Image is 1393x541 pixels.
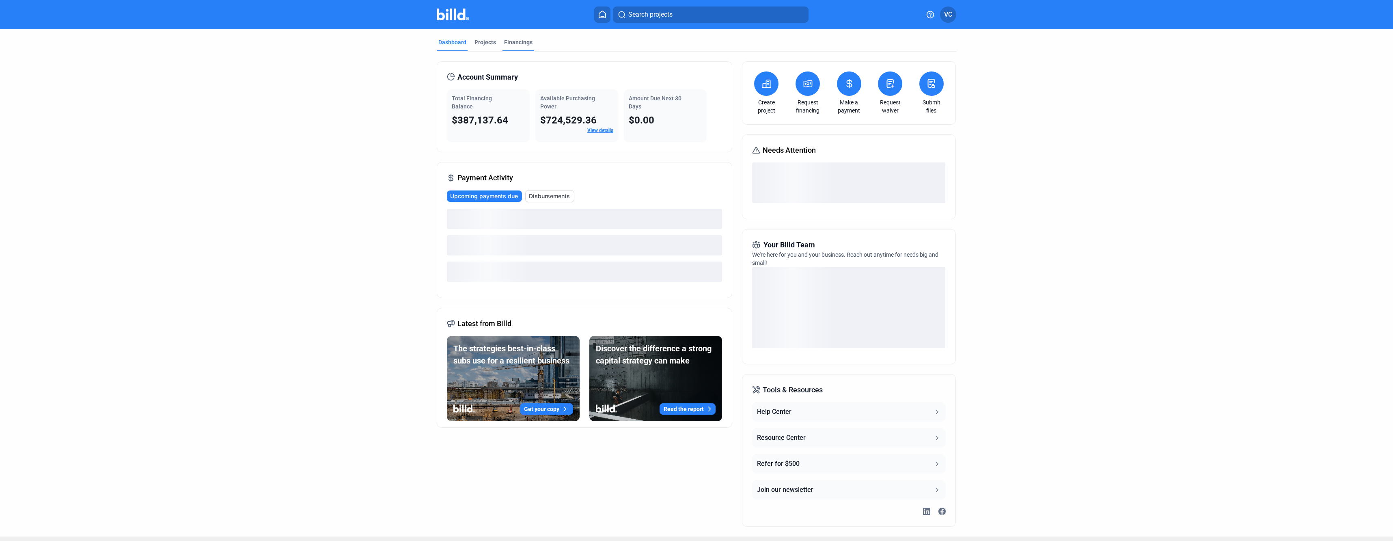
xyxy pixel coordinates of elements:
span: $387,137.64 [452,115,508,126]
button: Read the report [660,403,716,415]
span: $0.00 [629,115,654,126]
a: Submit files [917,98,946,115]
span: Needs Attention [763,145,816,156]
span: Tools & Resources [763,384,823,396]
span: Payment Activity [457,172,513,184]
span: Disbursements [529,192,570,200]
div: loading [447,209,722,229]
span: Available Purchasing Power [540,95,595,110]
div: Projects [474,38,496,46]
button: Get your copy [520,403,573,415]
button: Join our newsletter [752,480,945,500]
span: Amount Due Next 30 Days [629,95,681,110]
span: Your Billd Team [763,239,815,251]
div: Help Center [757,407,791,417]
div: loading [447,262,722,282]
span: Account Summary [457,71,518,83]
button: Resource Center [752,428,945,448]
div: The strategies best-in-class subs use for a resilient business [453,342,573,367]
button: Search projects [613,6,809,23]
span: VC [944,10,952,19]
button: Disbursements [525,190,574,202]
img: Billd Company Logo [437,9,469,20]
a: Request financing [794,98,822,115]
div: Financings [504,38,533,46]
div: loading [752,267,945,348]
a: Make a payment [835,98,863,115]
div: loading [447,235,722,255]
button: Help Center [752,402,945,422]
div: loading [752,162,945,203]
button: VC [940,6,956,23]
button: Upcoming payments due [447,190,522,202]
a: View details [587,128,613,133]
span: Upcoming payments due [450,192,518,200]
span: Latest from Billd [457,318,511,329]
a: Request waiver [876,98,904,115]
div: Refer for $500 [757,459,800,469]
div: Dashboard [438,38,466,46]
div: Discover the difference a strong capital strategy can make [596,342,716,367]
div: Join our newsletter [757,485,813,495]
a: Create project [752,98,781,115]
button: Refer for $500 [752,454,945,474]
span: Search projects [628,10,673,19]
span: $724,529.36 [540,115,597,126]
div: Resource Center [757,433,806,443]
span: Total Financing Balance [452,95,492,110]
span: We're here for you and your business. Reach out anytime for needs big and small! [752,251,938,266]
